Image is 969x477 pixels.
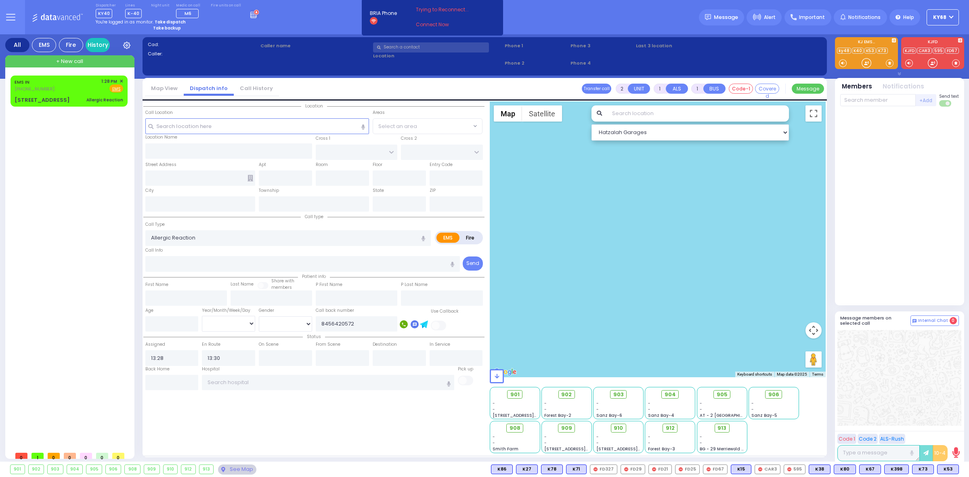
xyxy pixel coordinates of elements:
div: BLS [731,464,751,474]
div: 903 [48,465,63,474]
label: Caller name [260,42,371,49]
span: + New call [56,57,83,65]
label: In Service [430,341,450,348]
div: K398 [884,464,909,474]
div: 912 [181,465,195,474]
img: red-radio-icon.svg [787,467,791,471]
span: - [493,434,495,440]
a: K53 [864,48,876,54]
span: BRIA Phone [370,10,397,17]
button: Show street map [494,105,522,122]
div: K78 [541,464,563,474]
span: Sanz Bay-6 [596,412,622,418]
span: [STREET_ADDRESS][PERSON_NAME] [596,446,673,452]
span: AT - 2 [GEOGRAPHIC_DATA] [700,412,759,418]
div: BLS [834,464,856,474]
label: Call Location [145,109,173,116]
span: 0 [80,453,92,459]
label: Fire units on call [211,3,241,8]
label: Back Home [145,366,170,372]
span: 1 [31,453,44,459]
div: [STREET_ADDRESS] [15,96,70,104]
span: Phone 4 [570,60,633,67]
label: First Name [145,282,168,288]
div: BLS [491,464,513,474]
label: Destination [373,341,397,348]
div: 909 [144,465,159,474]
div: BLS [912,464,934,474]
input: Search hospital [202,375,454,390]
div: EMS [32,38,56,52]
label: ZIP [430,187,436,194]
strong: Take backup [153,25,181,31]
span: 904 [665,391,676,399]
span: Sanz Bay-5 [751,412,777,418]
span: - [596,440,599,446]
a: FD67 [945,48,959,54]
strong: Take dispatch [155,19,186,25]
div: BLS [516,464,538,474]
a: Connect Now [416,21,480,28]
button: ALS [666,84,688,94]
label: Lines [125,3,142,8]
label: Call Type [145,221,165,228]
span: - [544,406,547,412]
div: FD327 [590,464,617,474]
span: Trying to Reconnect... [416,6,480,13]
span: Location [301,103,327,109]
button: ky68 [927,9,959,25]
a: Map View [145,84,184,92]
span: Patient info [298,273,330,279]
input: Search location [607,105,789,122]
span: - [596,400,599,406]
label: Assigned [145,341,165,348]
label: Cad: [148,41,258,48]
u: EMS [112,86,121,92]
span: 0 [64,453,76,459]
span: [PHONE_NUMBER] [15,86,55,92]
label: Cross 1 [316,135,330,142]
span: 0 [112,453,124,459]
span: You're logged in as monitor. [96,19,153,25]
img: red-radio-icon.svg [707,467,711,471]
span: - [596,406,599,412]
img: comment-alt.png [912,319,917,323]
img: Logo [32,12,86,22]
div: 901 [10,465,25,474]
button: Transfer call [582,84,611,94]
span: Internal Chat [918,318,948,324]
button: Covered [755,84,779,94]
span: K-40 [125,9,142,18]
span: 1:28 PM [101,78,117,84]
span: 0 [48,453,60,459]
div: K67 [859,464,881,474]
div: See map [218,464,256,475]
div: 913 [199,465,214,474]
a: K40 [852,48,864,54]
span: 912 [666,424,675,432]
span: Phone 1 [505,42,568,49]
img: red-radio-icon.svg [679,467,683,471]
label: Caller: [148,50,258,57]
a: K73 [877,48,888,54]
span: - [596,434,599,440]
div: K53 [937,464,959,474]
span: Sanz Bay-4 [648,412,674,418]
button: Toggle fullscreen view [805,105,822,122]
label: Night unit [151,3,169,8]
label: Floor [373,162,382,168]
label: State [373,187,384,194]
label: Age [145,307,153,314]
span: 906 [768,391,779,399]
span: - [544,400,547,406]
label: Pick up [458,366,473,372]
span: ky68 [933,14,946,21]
div: BLS [809,464,831,474]
span: 905 [717,391,728,399]
div: K86 [491,464,513,474]
span: 903 [613,391,624,399]
span: Phone 3 [570,42,633,49]
span: M6 [185,10,191,17]
span: Help [903,14,914,21]
span: - [648,400,650,406]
